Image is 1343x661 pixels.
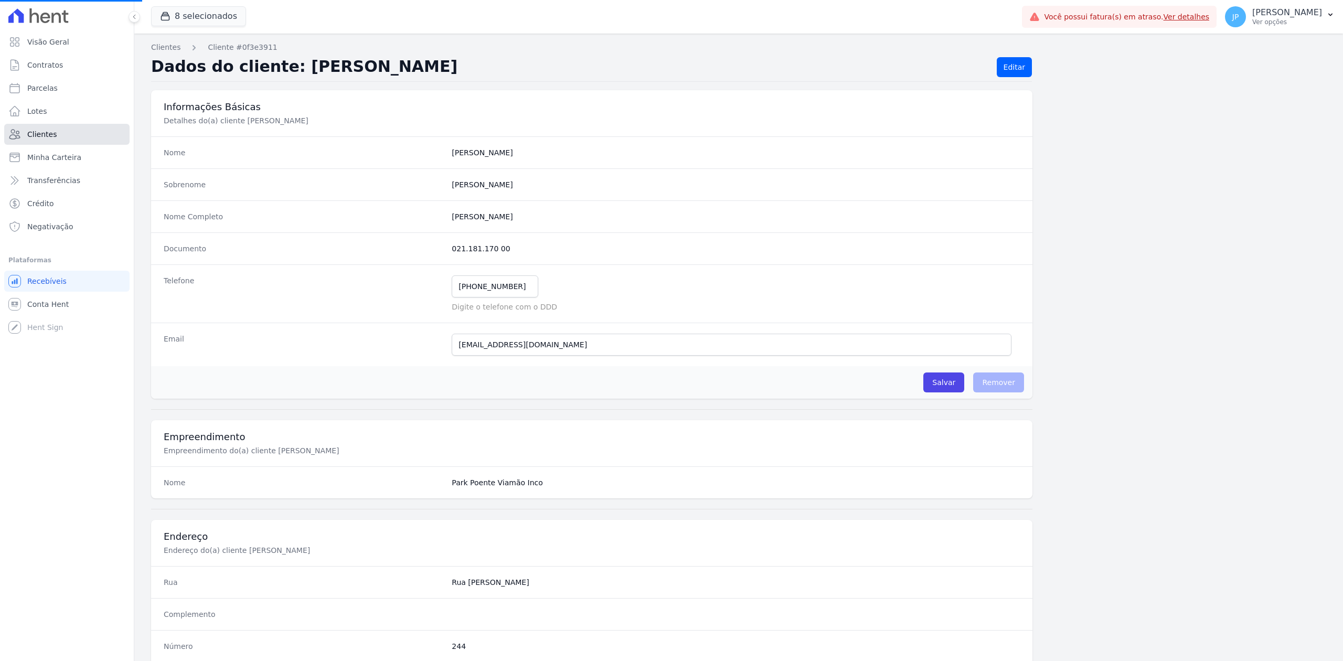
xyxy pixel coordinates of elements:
[164,445,516,456] p: Empreendimento do(a) cliente [PERSON_NAME]
[4,216,130,237] a: Negativação
[452,477,1020,488] dd: Park Poente Viamão Inco
[27,60,63,70] span: Contratos
[1232,13,1239,20] span: JP
[4,271,130,292] a: Recebíveis
[164,243,443,254] dt: Documento
[27,198,54,209] span: Crédito
[1164,13,1210,21] a: Ver detalhes
[164,334,443,356] dt: Email
[208,42,277,53] a: Cliente #0f3e3911
[1252,18,1322,26] p: Ver opções
[151,6,246,26] button: 8 selecionados
[4,31,130,52] a: Visão Geral
[151,57,988,77] h2: Dados do cliente: [PERSON_NAME]
[27,129,57,140] span: Clientes
[164,275,443,312] dt: Telefone
[4,147,130,168] a: Minha Carteira
[164,101,1020,113] h3: Informações Básicas
[452,211,1020,222] dd: [PERSON_NAME]
[1217,2,1343,31] button: JP [PERSON_NAME] Ver opções
[27,299,69,310] span: Conta Hent
[4,101,130,122] a: Lotes
[164,115,516,126] p: Detalhes do(a) cliente [PERSON_NAME]
[27,221,73,232] span: Negativação
[452,179,1020,190] dd: [PERSON_NAME]
[164,545,516,556] p: Endereço do(a) cliente [PERSON_NAME]
[4,170,130,191] a: Transferências
[27,83,58,93] span: Parcelas
[4,193,130,214] a: Crédito
[452,147,1020,158] dd: [PERSON_NAME]
[164,477,443,488] dt: Nome
[164,211,443,222] dt: Nome Completo
[4,124,130,145] a: Clientes
[151,42,180,53] a: Clientes
[164,577,443,588] dt: Rua
[452,243,1020,254] dd: 021.181.170 00
[973,372,1024,392] span: Remover
[27,276,67,286] span: Recebíveis
[27,106,47,116] span: Lotes
[164,179,443,190] dt: Sobrenome
[4,78,130,99] a: Parcelas
[452,302,1020,312] p: Digite o telefone com o DDD
[164,147,443,158] dt: Nome
[1252,7,1322,18] p: [PERSON_NAME]
[997,57,1032,77] a: Editar
[27,152,81,163] span: Minha Carteira
[164,609,443,620] dt: Complemento
[1044,12,1209,23] span: Você possui fatura(s) em atraso.
[27,175,80,186] span: Transferências
[164,431,1020,443] h3: Empreendimento
[8,254,125,266] div: Plataformas
[164,641,443,652] dt: Número
[923,372,964,392] input: Salvar
[164,530,1020,543] h3: Endereço
[452,577,1020,588] dd: Rua [PERSON_NAME]
[452,641,1020,652] dd: 244
[27,37,69,47] span: Visão Geral
[151,42,1326,53] nav: Breadcrumb
[4,55,130,76] a: Contratos
[4,294,130,315] a: Conta Hent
